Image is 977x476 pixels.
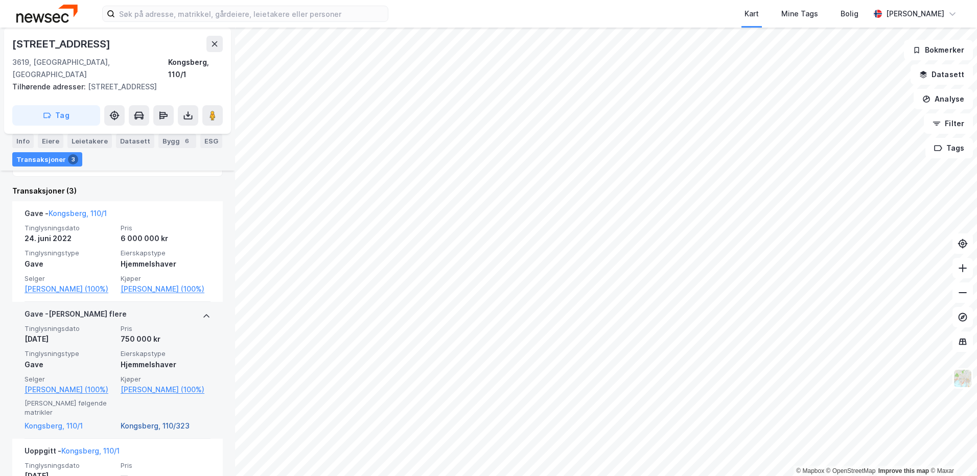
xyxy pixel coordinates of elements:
[25,258,114,270] div: Gave
[826,467,876,474] a: OpenStreetMap
[25,224,114,232] span: Tinglysningsdato
[121,258,211,270] div: Hjemmelshaver
[121,324,211,333] span: Pris
[25,333,114,345] div: [DATE]
[25,308,127,324] div: Gave - [PERSON_NAME] flere
[953,369,972,388] img: Z
[182,136,192,146] div: 6
[12,81,215,93] div: [STREET_ADDRESS]
[116,134,154,148] div: Datasett
[12,36,112,52] div: [STREET_ADDRESS]
[61,446,120,455] a: Kongsberg, 110/1
[25,249,114,257] span: Tinglysningstype
[168,56,223,81] div: Kongsberg, 110/1
[914,89,973,109] button: Analyse
[25,349,114,358] span: Tinglysningstype
[121,249,211,257] span: Eierskapstype
[67,134,112,148] div: Leietakere
[781,8,818,20] div: Mine Tags
[12,134,34,148] div: Info
[841,8,858,20] div: Bolig
[904,40,973,60] button: Bokmerker
[12,56,168,81] div: 3619, [GEOGRAPHIC_DATA], [GEOGRAPHIC_DATA]
[121,375,211,384] span: Kjøper
[25,232,114,245] div: 24. juni 2022
[121,274,211,283] span: Kjøper
[25,274,114,283] span: Selger
[121,349,211,358] span: Eierskapstype
[924,113,973,134] button: Filter
[25,375,114,384] span: Selger
[745,8,759,20] div: Kart
[25,445,120,461] div: Uoppgitt -
[68,154,78,164] div: 3
[886,8,944,20] div: [PERSON_NAME]
[25,359,114,371] div: Gave
[16,5,78,22] img: newsec-logo.f6e21ccffca1b3a03d2d.png
[878,467,929,474] a: Improve this map
[25,399,114,417] span: [PERSON_NAME] følgende matrikler
[25,461,114,470] span: Tinglysningsdato
[12,185,223,197] div: Transaksjoner (3)
[796,467,824,474] a: Mapbox
[115,6,388,21] input: Søk på adresse, matrikkel, gårdeiere, leietakere eller personer
[121,420,211,432] a: Kongsberg, 110/323
[121,224,211,232] span: Pris
[911,64,973,85] button: Datasett
[12,152,82,166] div: Transaksjoner
[12,82,88,91] span: Tilhørende adresser:
[25,283,114,295] a: [PERSON_NAME] (100%)
[926,427,977,476] iframe: Chat Widget
[25,207,107,224] div: Gave -
[121,232,211,245] div: 6 000 000 kr
[158,134,196,148] div: Bygg
[121,333,211,345] div: 750 000 kr
[25,384,114,396] a: [PERSON_NAME] (100%)
[121,283,211,295] a: [PERSON_NAME] (100%)
[200,134,222,148] div: ESG
[25,420,114,432] a: Kongsberg, 110/1
[25,324,114,333] span: Tinglysningsdato
[121,359,211,371] div: Hjemmelshaver
[38,134,63,148] div: Eiere
[925,138,973,158] button: Tags
[121,461,211,470] span: Pris
[49,209,107,218] a: Kongsberg, 110/1
[121,384,211,396] a: [PERSON_NAME] (100%)
[926,427,977,476] div: Kontrollprogram for chat
[12,105,100,126] button: Tag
